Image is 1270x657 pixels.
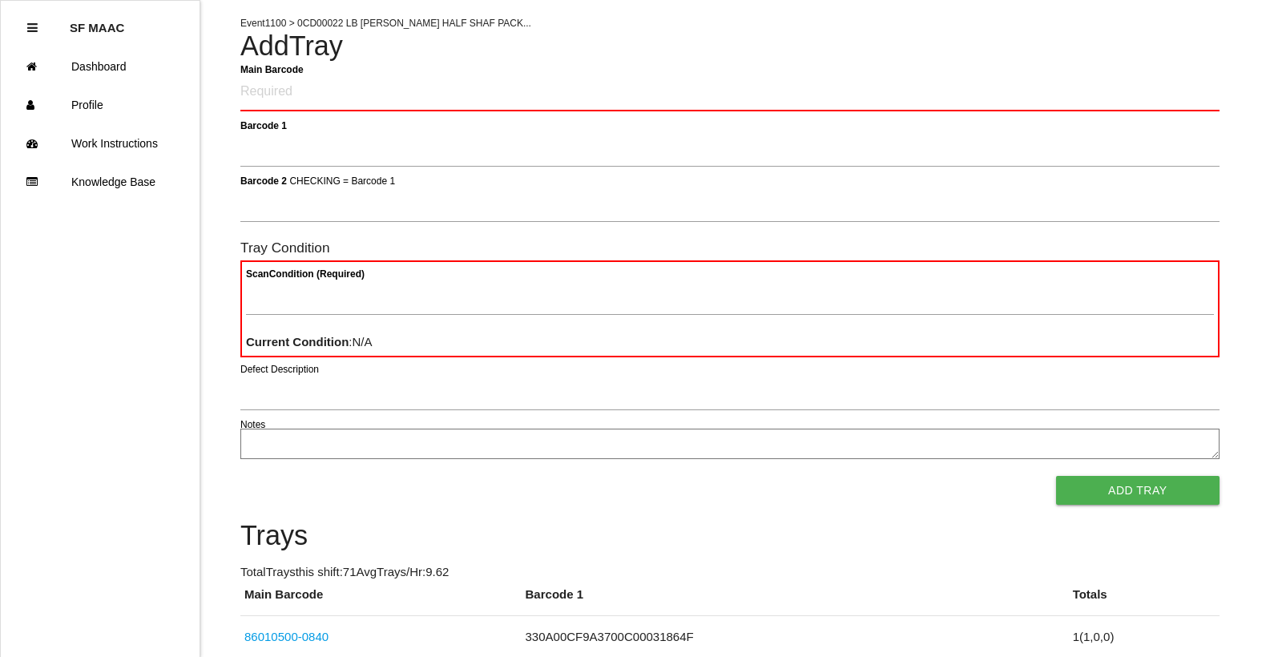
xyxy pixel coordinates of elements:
input: Required [240,74,1220,111]
span: CHECKING = Barcode 1 [289,175,395,186]
th: Main Barcode [240,586,522,616]
b: Barcode 1 [240,119,287,131]
th: Totals [1069,586,1220,616]
a: Work Instructions [1,124,200,163]
b: Scan Condition (Required) [246,268,365,280]
button: Add Tray [1056,476,1220,505]
h4: Trays [240,521,1220,551]
b: Barcode 2 [240,175,287,186]
p: SF MAAC [70,9,124,34]
span: Event 1100 > 0CD00022 LB [PERSON_NAME] HALF SHAF PACK... [240,18,531,29]
a: 86010500-0840 [244,630,329,643]
a: Profile [1,86,200,124]
label: Notes [240,417,265,432]
h6: Tray Condition [240,240,1220,256]
b: Main Barcode [240,63,304,75]
span: : N/A [246,335,373,349]
div: Close [27,9,38,47]
a: Knowledge Base [1,163,200,201]
a: Dashboard [1,47,200,86]
th: Barcode 1 [522,586,1069,616]
p: Total Trays this shift: 71 Avg Trays /Hr: 9.62 [240,563,1220,582]
h4: Add Tray [240,31,1220,62]
b: Current Condition [246,335,349,349]
label: Defect Description [240,362,319,377]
